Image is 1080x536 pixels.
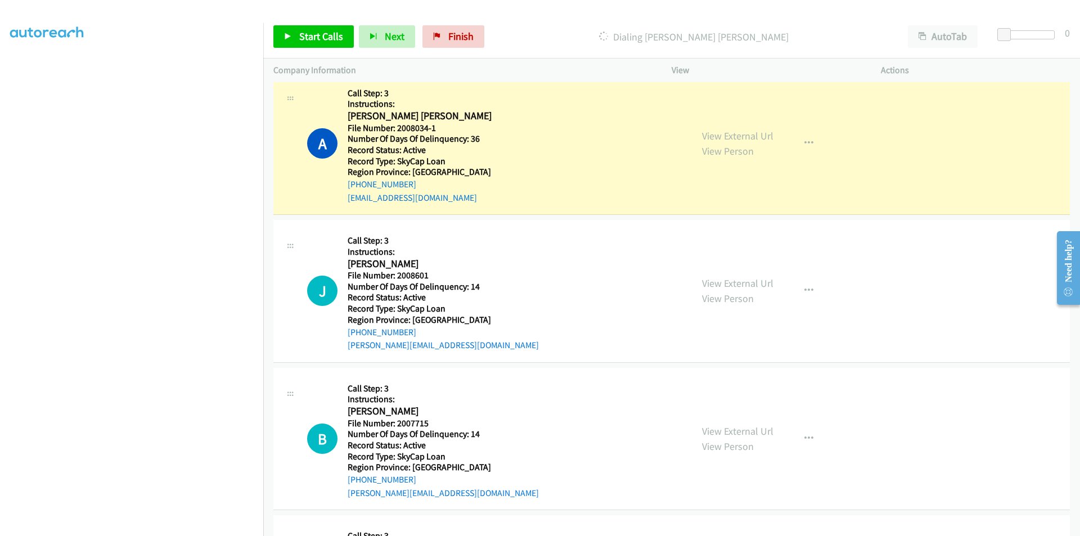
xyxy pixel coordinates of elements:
[348,303,539,314] h5: Record Type: SkyCap Loan
[1047,223,1080,313] iframe: Resource Center
[348,451,539,462] h5: Record Type: SkyCap Loan
[348,110,492,123] h2: [PERSON_NAME] [PERSON_NAME]
[348,429,539,440] h5: Number Of Days Of Delinquency: 14
[307,424,337,454] div: The call is yet to be attempted
[908,25,978,48] button: AutoTab
[702,425,773,438] a: View External Url
[348,246,539,258] h5: Instructions:
[348,394,539,405] h5: Instructions:
[702,292,754,305] a: View Person
[307,276,337,306] div: The call is yet to be attempted
[702,440,754,453] a: View Person
[348,235,539,246] h5: Call Step: 3
[359,25,415,48] button: Next
[348,123,492,134] h5: File Number: 2008034-1
[273,25,354,48] a: Start Calls
[348,145,492,156] h5: Record Status: Active
[273,64,651,77] p: Company Information
[881,64,1070,77] p: Actions
[348,340,539,350] a: [PERSON_NAME][EMAIL_ADDRESS][DOMAIN_NAME]
[348,133,492,145] h5: Number Of Days Of Delinquency: 36
[702,277,773,290] a: View External Url
[348,314,539,326] h5: Region Province: [GEOGRAPHIC_DATA]
[348,292,539,303] h5: Record Status: Active
[348,405,539,418] h2: [PERSON_NAME]
[1003,30,1055,39] div: Delay between calls (in seconds)
[348,156,492,167] h5: Record Type: SkyCap Loan
[348,88,492,99] h5: Call Step: 3
[348,418,539,429] h5: File Number: 2007715
[1065,25,1070,40] div: 0
[348,166,492,178] h5: Region Province: [GEOGRAPHIC_DATA]
[702,145,754,157] a: View Person
[348,258,539,271] h2: [PERSON_NAME]
[348,327,416,337] a: [PHONE_NUMBER]
[299,30,343,43] span: Start Calls
[499,29,888,44] p: Dialing [PERSON_NAME] [PERSON_NAME]
[385,30,404,43] span: Next
[348,98,492,110] h5: Instructions:
[672,64,861,77] p: View
[348,281,539,292] h5: Number Of Days Of Delinquency: 14
[448,30,474,43] span: Finish
[307,424,337,454] h1: B
[348,462,539,473] h5: Region Province: [GEOGRAPHIC_DATA]
[348,474,416,485] a: [PHONE_NUMBER]
[422,25,484,48] a: Finish
[307,128,337,159] h1: A
[348,440,539,451] h5: Record Status: Active
[702,129,773,142] a: View External Url
[348,192,477,203] a: [EMAIL_ADDRESS][DOMAIN_NAME]
[348,488,539,498] a: [PERSON_NAME][EMAIL_ADDRESS][DOMAIN_NAME]
[307,276,337,306] h1: J
[348,270,539,281] h5: File Number: 2008601
[348,179,416,190] a: [PHONE_NUMBER]
[348,383,539,394] h5: Call Step: 3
